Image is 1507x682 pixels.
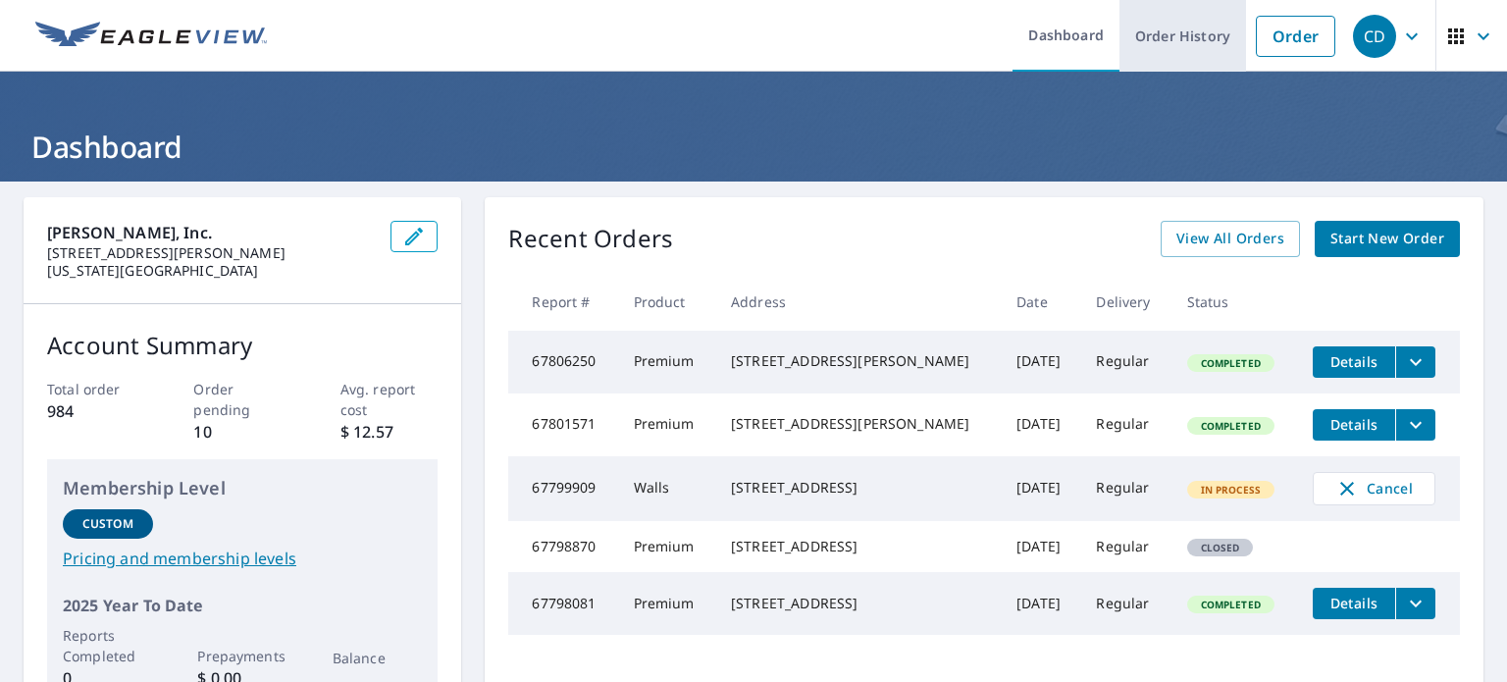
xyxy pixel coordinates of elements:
span: Details [1325,352,1383,371]
p: $ 12.57 [340,420,439,444]
button: filesDropdownBtn-67801571 [1395,409,1435,441]
p: [STREET_ADDRESS][PERSON_NAME] [47,244,375,262]
span: Details [1325,594,1383,612]
span: Completed [1189,419,1273,433]
p: 2025 Year To Date [63,594,422,617]
td: [DATE] [1001,572,1080,635]
td: Premium [618,393,715,456]
p: [US_STATE][GEOGRAPHIC_DATA] [47,262,375,280]
span: Closed [1189,541,1252,554]
a: Order [1256,16,1335,57]
div: [STREET_ADDRESS][PERSON_NAME] [731,414,985,434]
p: Custom [82,515,133,533]
span: In Process [1189,483,1273,497]
div: [STREET_ADDRESS][PERSON_NAME] [731,351,985,371]
th: Address [715,273,1001,331]
p: 10 [193,420,291,444]
td: [DATE] [1001,393,1080,456]
p: Avg. report cost [340,379,439,420]
div: [STREET_ADDRESS] [731,478,985,498]
th: Report # [508,273,617,331]
span: Details [1325,415,1383,434]
td: 67806250 [508,331,617,393]
p: 984 [47,399,145,423]
p: [PERSON_NAME], Inc. [47,221,375,244]
h1: Dashboard [24,127,1483,167]
th: Delivery [1080,273,1170,331]
div: [STREET_ADDRESS] [731,537,985,556]
td: 67798870 [508,521,617,572]
td: Premium [618,521,715,572]
td: Premium [618,331,715,393]
td: Walls [618,456,715,521]
p: Prepayments [197,646,287,666]
td: Regular [1080,456,1170,521]
a: View All Orders [1161,221,1300,257]
p: Order pending [193,379,291,420]
td: 67798081 [508,572,617,635]
p: Reports Completed [63,625,153,666]
button: filesDropdownBtn-67806250 [1395,346,1435,378]
button: detailsBtn-67801571 [1313,409,1395,441]
span: Start New Order [1330,227,1444,251]
a: Pricing and membership levels [63,547,422,570]
a: Start New Order [1315,221,1460,257]
img: EV Logo [35,22,267,51]
th: Date [1001,273,1080,331]
span: Completed [1189,598,1273,611]
span: Completed [1189,356,1273,370]
span: View All Orders [1176,227,1284,251]
td: Premium [618,572,715,635]
td: Regular [1080,393,1170,456]
button: detailsBtn-67798081 [1313,588,1395,619]
div: CD [1353,15,1396,58]
p: Account Summary [47,328,438,363]
td: 67799909 [508,456,617,521]
button: detailsBtn-67806250 [1313,346,1395,378]
td: [DATE] [1001,521,1080,572]
p: Total order [47,379,145,399]
td: 67801571 [508,393,617,456]
th: Product [618,273,715,331]
th: Status [1171,273,1297,331]
p: Membership Level [63,475,422,501]
div: [STREET_ADDRESS] [731,594,985,613]
td: Regular [1080,572,1170,635]
td: Regular [1080,521,1170,572]
span: Cancel [1333,477,1415,500]
td: [DATE] [1001,331,1080,393]
td: Regular [1080,331,1170,393]
p: Balance [333,648,423,668]
button: Cancel [1313,472,1435,505]
p: Recent Orders [508,221,673,257]
td: [DATE] [1001,456,1080,521]
button: filesDropdownBtn-67798081 [1395,588,1435,619]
